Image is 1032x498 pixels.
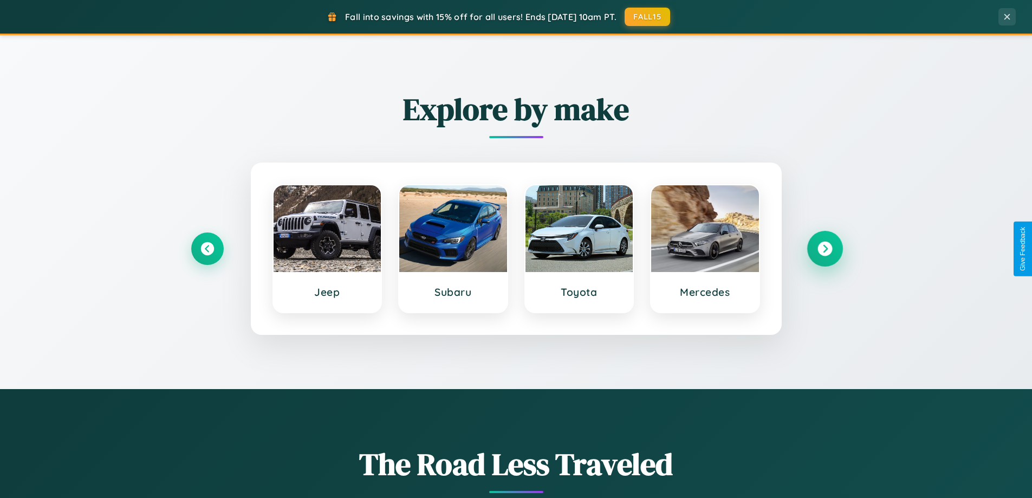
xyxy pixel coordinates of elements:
[1019,227,1027,271] div: Give Feedback
[662,286,748,299] h3: Mercedes
[284,286,371,299] h3: Jeep
[410,286,496,299] h3: Subaru
[191,88,841,130] h2: Explore by make
[536,286,622,299] h3: Toyota
[345,11,616,22] span: Fall into savings with 15% off for all users! Ends [DATE] 10am PT.
[191,443,841,485] h1: The Road Less Traveled
[625,8,670,26] button: FALL15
